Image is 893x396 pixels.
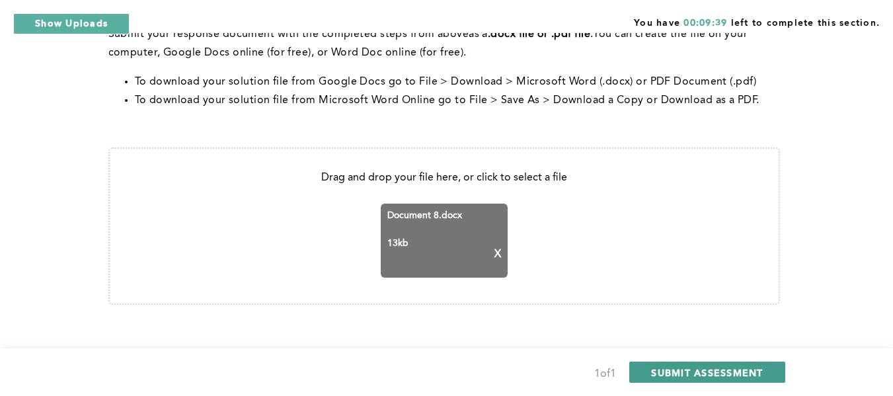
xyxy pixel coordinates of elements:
[590,29,593,40] span: .
[651,366,763,379] span: SUBMIT ASSESSMENT
[469,29,488,40] span: as a
[135,73,780,91] li: To download your solution file from Google Docs go to File > Download > Microsoft Word (.docx) or...
[594,365,616,383] div: 1 of 1
[387,238,408,271] span: 13 kb
[494,249,501,260] p: X
[108,29,278,40] span: Submit your response document
[387,210,501,221] span: Document 8.docx
[629,362,785,383] button: SUBMIT ASSESSMENT
[135,91,780,110] li: To download your solution file from Microsoft Word Online go to File > Save As > Download a Copy ...
[488,29,590,40] strong: .docx file or .pdf file
[108,25,780,62] p: with the completed steps from above You can create the file on your computer, Google Docs online ...
[683,19,727,28] span: 00:09:39
[634,13,880,30] span: You have left to complete this section.
[13,13,130,34] button: Show Uploads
